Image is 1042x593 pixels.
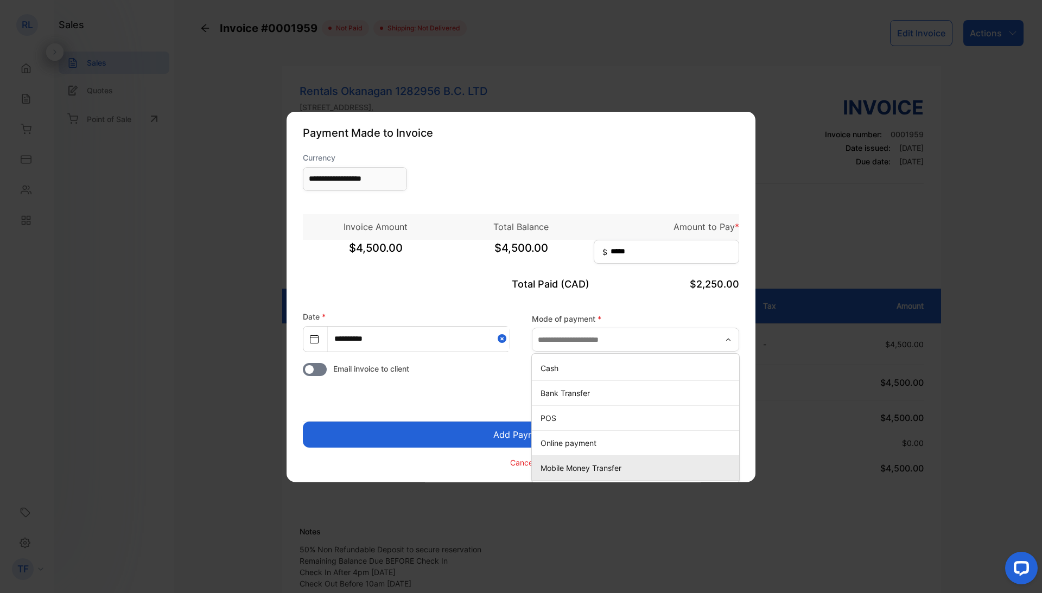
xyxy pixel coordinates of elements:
p: Cash [541,362,735,374]
p: POS [541,412,735,424]
p: Total Paid (CAD) [448,276,594,291]
span: $4,500.00 [448,239,594,266]
p: Total Balance [448,220,594,233]
p: Online payment [541,437,735,449]
span: $4,500.00 [303,239,448,266]
span: Email invoice to client [333,362,409,374]
span: $2,250.00 [690,278,739,289]
label: Mode of payment [532,313,739,324]
button: Close [498,326,510,350]
p: Payment Made to Invoice [303,124,739,141]
p: Cancel [510,457,535,468]
label: Currency [303,151,407,163]
span: $ [602,246,607,257]
p: Invoice Amount [303,220,448,233]
p: Mobile Money Transfer [541,462,735,474]
p: Bank Transfer [541,387,735,399]
p: Amount to Pay [594,220,739,233]
button: Add Payment [303,421,739,447]
iframe: LiveChat chat widget [996,547,1042,593]
label: Date [303,311,326,321]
